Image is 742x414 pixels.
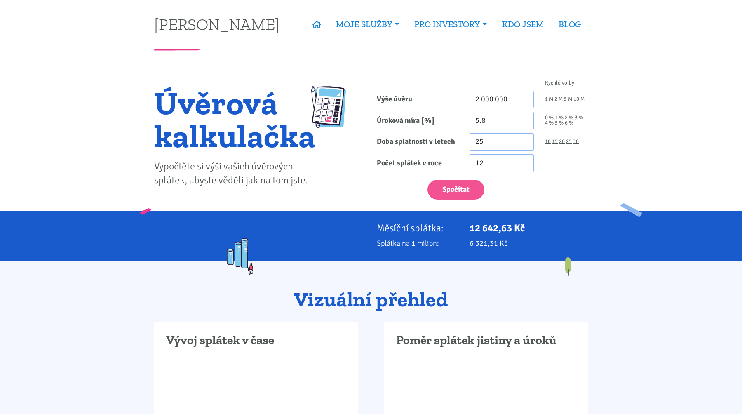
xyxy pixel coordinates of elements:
p: Vypočtěte si výši vašich úvěrových splátek, abyste věděli jak na tom jste. [154,160,315,188]
label: Počet splátek v roce [371,154,464,172]
label: Výše úvěru [371,91,464,108]
button: Spočítat [427,180,484,200]
a: 5 % [555,120,564,126]
a: BLOG [551,15,588,34]
a: 15 [552,139,558,144]
a: MOJE SLUŽBY [329,15,407,34]
a: 5 M [564,96,572,102]
h1: Úvěrová kalkulačka [154,86,315,152]
a: 10 [545,139,551,144]
a: 2 % [565,115,573,120]
h3: Vývoj splátek v čase [166,333,346,348]
label: Doba splatnosti v letech [371,133,464,151]
a: [PERSON_NAME] [154,16,279,32]
a: 6 % [565,120,573,126]
h3: Poměr splátek jistiny a úroků [396,333,576,348]
span: Rychlé volby [545,80,574,86]
a: PRO INVESTORY [407,15,494,34]
a: 1 % [555,115,564,120]
a: 1 M [545,96,553,102]
a: 20 [559,139,565,144]
a: 3 % [575,115,583,120]
label: Úroková míra [%] [371,112,464,129]
h2: Vizuální přehled [154,289,588,311]
a: 25 [566,139,572,144]
p: 6 321,31 Kč [470,238,588,249]
a: 30 [573,139,579,144]
a: 4 % [545,120,554,126]
p: Splátka na 1 milion: [377,238,458,249]
p: 12 642,63 Kč [470,222,588,234]
a: 0 % [545,115,554,120]
a: 2 M [554,96,563,102]
a: KDO JSEM [495,15,551,34]
p: Měsíční splátka: [377,222,458,234]
a: 10 M [573,96,585,102]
